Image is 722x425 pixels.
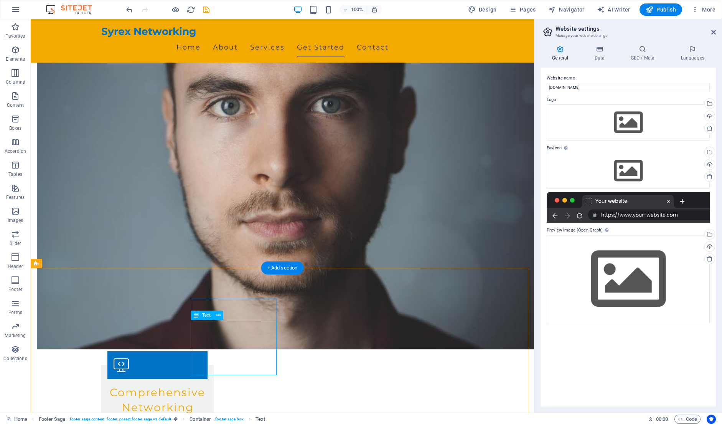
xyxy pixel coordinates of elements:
p: Boxes [9,125,22,131]
h4: SEO / Meta [619,45,669,61]
span: Design [468,6,497,13]
span: Navigator [548,6,585,13]
h2: Website settings [556,25,716,32]
p: Collections [3,356,27,362]
h4: Data [583,45,619,61]
p: Slider [10,240,21,246]
span: AI Writer [597,6,630,13]
div: + Add section [261,261,304,275]
button: Publish [640,3,682,16]
span: Pages [509,6,536,13]
i: This element is a customizable preset [174,417,178,421]
i: On resize automatically adjust zoom level to fit chosen device. [371,6,378,13]
button: reload [186,5,195,14]
p: Marketing [5,332,26,339]
p: Favorites [5,33,25,39]
p: Images [8,217,23,223]
span: : [661,416,663,422]
div: Select files from the file manager, stock photos, or upload file(s) [547,153,710,189]
p: Accordion [5,148,26,154]
img: Editor Logo [44,5,102,14]
span: Click to select. Double-click to edit [256,415,265,424]
span: Code [678,415,697,424]
span: Click to select. Double-click to edit [190,415,211,424]
input: Name... [547,83,710,92]
a: Click to cancel selection. Double-click to open Pages [6,415,27,424]
span: Click to select. Double-click to edit [39,415,66,424]
button: Navigator [545,3,588,16]
button: Usercentrics [707,415,716,424]
i: Reload page [186,5,195,14]
div: Select files from the file manager, stock photos, or upload file(s) [547,104,710,141]
p: Forms [8,309,22,316]
label: Website name [547,74,710,83]
h4: Languages [669,45,716,61]
p: Header [8,263,23,270]
button: More [688,3,719,16]
h6: Session time [648,415,668,424]
span: More [691,6,715,13]
p: Tables [8,171,22,177]
label: Favicon [547,144,710,153]
span: . footer-saga-content .footer .preset-footer-saga-v3-default [69,415,171,424]
button: 100% [340,5,367,14]
label: Preview Image (Open Graph) [547,226,710,235]
label: Logo [547,95,710,104]
p: Elements [6,56,25,62]
button: Pages [506,3,539,16]
p: Content [7,102,24,108]
h3: Manage your website settings [556,32,701,39]
p: Features [6,194,25,200]
button: save [201,5,211,14]
p: Footer [8,286,22,293]
span: . footer-saga-box [214,415,244,424]
span: Publish [646,6,676,13]
button: Design [465,3,500,16]
nav: breadcrumb [39,415,265,424]
button: undo [125,5,134,14]
button: Code [674,415,701,424]
span: 00 00 [656,415,668,424]
i: Save (Ctrl+S) [202,5,211,14]
h6: 100% [351,5,363,14]
div: Design (Ctrl+Alt+Y) [465,3,500,16]
i: Undo: Change text (Ctrl+Z) [125,5,134,14]
button: AI Writer [594,3,633,16]
span: Text [202,313,211,318]
h4: General [541,45,583,61]
p: Columns [6,79,25,85]
div: Select files from the file manager, stock photos, or upload file(s) [547,235,710,323]
button: Click here to leave preview mode and continue editing [171,5,180,14]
